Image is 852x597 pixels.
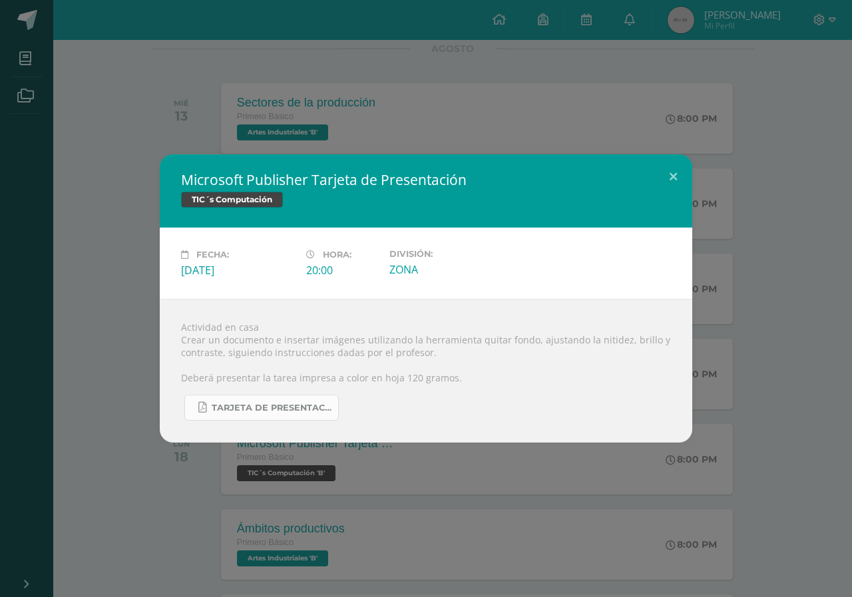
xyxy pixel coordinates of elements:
span: TIC´s Computación [181,192,283,208]
h2: Microsoft Publisher Tarjeta de Presentación [181,170,671,189]
span: TARJETA DE PRESENTACIÓN PRIMERO BÁSICO.pdf [212,403,331,413]
a: TARJETA DE PRESENTACIÓN PRIMERO BÁSICO.pdf [184,395,339,421]
div: ZONA [389,262,504,277]
span: Fecha: [196,250,229,260]
span: Hora: [323,250,351,260]
button: Close (Esc) [654,154,692,200]
div: 20:00 [306,263,379,278]
div: Actividad en casa Crear un documento e insertar imágenes utilizando la herramienta quitar fondo, ... [160,299,692,443]
label: División: [389,249,504,259]
div: [DATE] [181,263,296,278]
